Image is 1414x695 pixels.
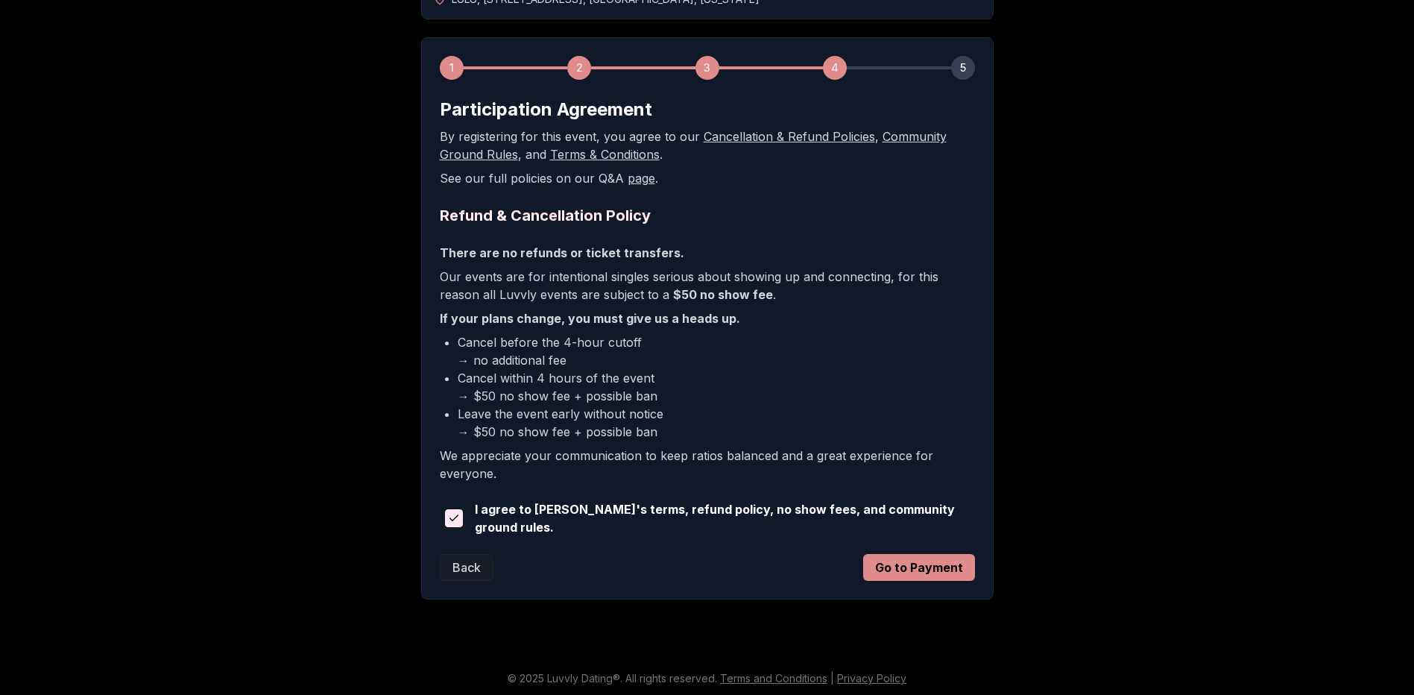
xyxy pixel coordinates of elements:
span: | [830,672,834,685]
h2: Refund & Cancellation Policy [440,205,975,226]
p: See our full policies on our Q&A . [440,169,975,187]
div: 3 [695,56,719,80]
a: page [628,171,655,186]
p: Our events are for intentional singles serious about showing up and connecting, for this reason a... [440,268,975,304]
li: Cancel within 4 hours of the event → $50 no show fee + possible ban [458,369,975,405]
p: There are no refunds or ticket transfers. [440,244,975,262]
a: Terms & Conditions [550,147,660,162]
div: 1 [440,56,464,80]
p: By registering for this event, you agree to our , , and . [440,128,975,163]
div: 2 [567,56,591,80]
button: Go to Payment [863,554,975,581]
span: I agree to [PERSON_NAME]'s terms, refund policy, no show fees, and community ground rules. [475,500,975,536]
li: Cancel before the 4-hour cutoff → no additional fee [458,333,975,369]
div: 4 [823,56,847,80]
a: Privacy Policy [837,672,906,685]
h2: Participation Agreement [440,98,975,122]
b: $50 no show fee [673,287,773,302]
a: Terms and Conditions [720,672,827,685]
div: 5 [951,56,975,80]
button: Back [440,554,493,581]
a: Cancellation & Refund Policies [704,129,875,144]
p: We appreciate your communication to keep ratios balanced and a great experience for everyone. [440,447,975,482]
p: If your plans change, you must give us a heads up. [440,309,975,327]
li: Leave the event early without notice → $50 no show fee + possible ban [458,405,975,441]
